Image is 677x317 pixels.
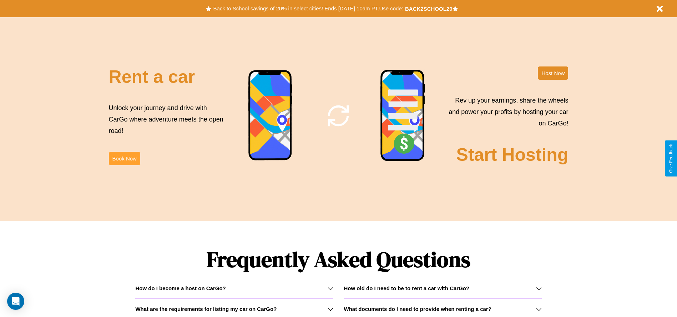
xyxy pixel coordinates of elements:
[344,285,470,291] h3: How old do I need to be to rent a car with CarGo?
[456,144,569,165] h2: Start Hosting
[668,144,673,173] div: Give Feedback
[135,241,541,278] h1: Frequently Asked Questions
[211,4,405,14] button: Back to School savings of 20% in select cities! Ends [DATE] 10am PT.Use code:
[7,293,24,310] div: Open Intercom Messenger
[135,285,226,291] h3: How do I become a host on CarGo?
[248,70,293,162] img: phone
[405,6,453,12] b: BACK2SCHOOL20
[344,306,491,312] h3: What documents do I need to provide when renting a car?
[109,152,140,165] button: Book Now
[444,95,568,129] p: Rev up your earnings, share the wheels and power your profits by hosting your car on CarGo!
[538,66,568,80] button: Host Now
[380,69,426,162] img: phone
[135,306,277,312] h3: What are the requirements for listing my car on CarGo?
[109,102,226,137] p: Unlock your journey and drive with CarGo where adventure meets the open road!
[109,66,195,87] h2: Rent a car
